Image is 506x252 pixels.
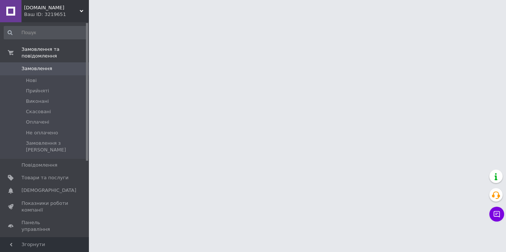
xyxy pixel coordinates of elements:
span: Замовлення [21,65,52,72]
span: Замовлення та повідомлення [21,46,89,59]
button: Чат з покупцем [489,207,504,222]
span: Shkarpetku.com.ua [24,4,80,11]
span: Прийняті [26,88,49,94]
span: Показники роботи компанії [21,200,69,213]
span: Скасовані [26,108,51,115]
span: Панель управління [21,219,69,233]
span: [DEMOGRAPHIC_DATA] [21,187,76,194]
input: Пошук [4,26,87,39]
span: Не оплачено [26,130,58,136]
span: Товари та послуги [21,174,69,181]
span: Повідомлення [21,162,57,168]
div: Ваш ID: 3219651 [24,11,89,18]
span: Замовлення з [PERSON_NAME] [26,140,87,153]
span: Нові [26,77,37,84]
span: Оплачені [26,119,49,125]
span: Виконані [26,98,49,105]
